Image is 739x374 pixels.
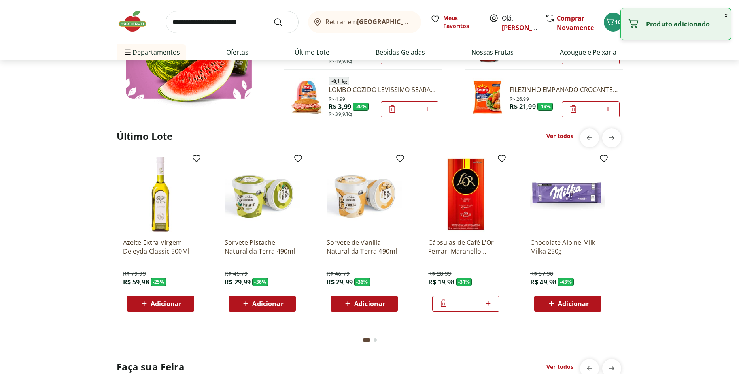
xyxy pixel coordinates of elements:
[117,130,173,143] h2: Último Lote
[530,270,553,278] span: R$ 87,90
[123,157,198,232] img: Azeite Extra Virgem Deleyda Classic 500Ml
[329,85,438,94] a: LOMBO COZIDO LEVISSIMO SEARA KG
[123,43,180,62] span: Departamentos
[510,85,620,94] a: FILEZINHO EMPANADO CROCANTE SEARA 400G
[602,128,621,147] button: next
[329,94,345,102] span: R$ 4,99
[443,14,480,30] span: Meus Favoritos
[558,278,574,286] span: - 43 %
[329,77,349,85] span: ~ 0,1 kg
[117,361,185,373] h2: Faça sua Feira
[225,157,300,232] img: Sorvete Pistache Natural da Terra 490ml
[580,128,599,147] button: previous
[229,296,296,312] button: Adicionar
[615,18,621,26] span: 10
[510,102,536,111] span: R$ 21,99
[502,23,553,32] a: [PERSON_NAME]
[469,78,507,116] img: Filezinho Empanado Crocante Seara 400g
[428,157,503,232] img: Cápsulas de Café L'Or Ferrari Maranello Espresso com 10 Unidades
[252,301,283,307] span: Adicionar
[123,43,132,62] button: Menu
[123,238,198,256] a: Azeite Extra Virgem Deleyda Classic 500Ml
[325,18,413,25] span: Retirar em
[117,9,156,33] img: Hortifruti
[502,13,537,32] span: Olá,
[123,270,146,278] span: R$ 79,99
[225,278,251,286] span: R$ 29,99
[646,20,724,28] p: Produto adicionado
[327,270,350,278] span: R$ 46,79
[329,102,351,111] span: R$ 3,99
[354,301,385,307] span: Adicionar
[123,278,149,286] span: R$ 59,98
[361,331,372,350] button: Current page from fs-carousel
[431,14,480,30] a: Meus Favoritos
[372,331,378,350] button: Go to page 2 from fs-carousel
[327,157,402,232] img: Sorvete de Vanilla Natural da Terra 490ml
[546,363,573,371] a: Ver todos
[428,238,503,256] a: Cápsulas de Café L'Or Ferrari Maranello Espresso com 10 Unidades
[287,78,325,116] img: Lombo Cozido Levíssimo Seara
[376,47,425,57] a: Bebidas Geladas
[560,47,616,57] a: Açougue e Peixaria
[151,278,166,286] span: - 25 %
[530,278,556,286] span: R$ 49,98
[537,103,553,111] span: - 19 %
[226,47,248,57] a: Ofertas
[557,14,594,32] a: Comprar Novamente
[353,103,369,111] span: - 20 %
[354,278,370,286] span: - 36 %
[534,296,601,312] button: Adicionar
[604,13,623,32] button: Carrinho
[456,278,472,286] span: - 31 %
[225,270,248,278] span: R$ 46,79
[530,238,605,256] a: Chocolate Alpine Milk Milka 250g
[558,301,589,307] span: Adicionar
[151,301,181,307] span: Adicionar
[471,47,514,57] a: Nossas Frutas
[166,11,299,33] input: search
[510,94,529,102] span: R$ 26,99
[329,58,353,64] span: R$ 49,9/Kg
[331,296,398,312] button: Adicionar
[225,238,300,256] a: Sorvete Pistache Natural da Terra 490ml
[721,8,731,22] button: Fechar notificação
[327,238,402,256] a: Sorvete de Vanilla Natural da Terra 490ml
[530,157,605,232] img: Chocolate Alpine Milk Milka 250g
[357,17,490,26] b: [GEOGRAPHIC_DATA]/[GEOGRAPHIC_DATA]
[428,270,451,278] span: R$ 28,99
[308,11,421,33] button: Retirar em[GEOGRAPHIC_DATA]/[GEOGRAPHIC_DATA]
[546,132,573,140] a: Ver todos
[327,278,353,286] span: R$ 29,99
[127,296,194,312] button: Adicionar
[329,111,353,117] span: R$ 39,9/Kg
[273,17,292,27] button: Submit Search
[295,47,329,57] a: Último Lote
[252,278,268,286] span: - 36 %
[428,278,454,286] span: R$ 19,98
